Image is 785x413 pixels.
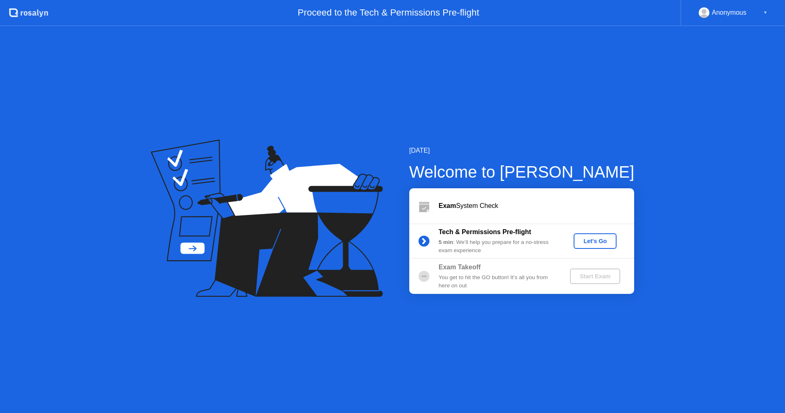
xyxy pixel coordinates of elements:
div: : We’ll help you prepare for a no-stress exam experience [439,238,556,255]
b: Exam Takeoff [439,264,481,271]
div: ▼ [763,7,767,18]
b: 5 min [439,239,453,245]
div: [DATE] [409,146,635,156]
div: Start Exam [573,273,617,280]
button: Start Exam [570,269,620,284]
button: Let's Go [574,233,617,249]
div: Welcome to [PERSON_NAME] [409,160,635,184]
b: Exam [439,202,456,209]
div: Let's Go [577,238,613,244]
div: System Check [439,201,634,211]
b: Tech & Permissions Pre-flight [439,228,531,235]
div: Anonymous [712,7,747,18]
div: You get to hit the GO button! It’s all you from here on out [439,273,556,290]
